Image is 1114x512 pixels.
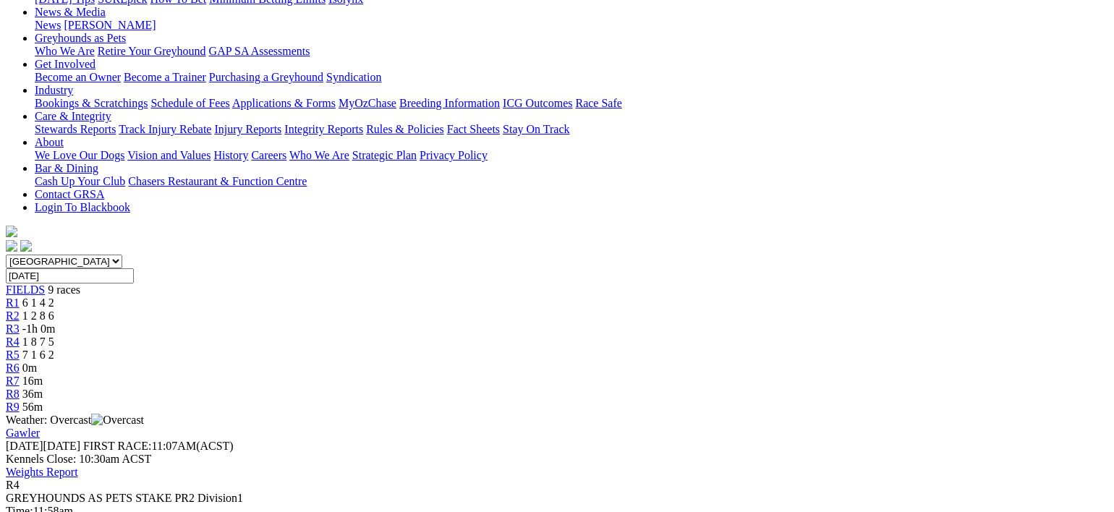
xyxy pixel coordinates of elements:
[35,201,130,213] a: Login To Blackbook
[6,336,20,348] a: R4
[339,97,396,109] a: MyOzChase
[150,97,229,109] a: Schedule of Fees
[6,226,17,237] img: logo-grsa-white.png
[575,97,621,109] a: Race Safe
[35,45,95,57] a: Who We Are
[64,19,156,31] a: [PERSON_NAME]
[83,440,234,452] span: 11:07AM(ACST)
[22,362,37,374] span: 0m
[35,188,104,200] a: Contact GRSA
[35,19,61,31] a: News
[6,388,20,400] a: R8
[22,310,54,322] span: 1 2 8 6
[22,401,43,413] span: 56m
[366,123,444,135] a: Rules & Policies
[35,19,1097,32] div: News & Media
[6,466,78,478] a: Weights Report
[98,45,206,57] a: Retire Your Greyhound
[399,97,500,109] a: Breeding Information
[35,45,1097,58] div: Greyhounds as Pets
[209,71,323,83] a: Purchasing a Greyhound
[447,123,500,135] a: Fact Sheets
[35,175,125,187] a: Cash Up Your Club
[83,440,151,452] span: FIRST RACE:
[213,149,248,161] a: History
[22,349,54,361] span: 7 1 6 2
[22,296,54,309] span: 6 1 4 2
[127,149,211,161] a: Vision and Values
[35,162,98,174] a: Bar & Dining
[35,97,148,109] a: Bookings & Scratchings
[6,414,144,426] span: Weather: Overcast
[35,123,116,135] a: Stewards Reports
[6,240,17,252] img: facebook.svg
[20,240,32,252] img: twitter.svg
[35,58,95,70] a: Get Involved
[119,123,211,135] a: Track Injury Rebate
[22,336,54,348] span: 1 8 7 5
[6,375,20,387] a: R7
[6,296,20,309] a: R1
[6,427,40,439] a: Gawler
[503,97,572,109] a: ICG Outcomes
[91,414,144,427] img: Overcast
[35,71,1097,84] div: Get Involved
[6,401,20,413] a: R9
[6,440,80,452] span: [DATE]
[35,71,121,83] a: Become an Owner
[35,110,111,122] a: Care & Integrity
[35,136,64,148] a: About
[352,149,417,161] a: Strategic Plan
[232,97,336,109] a: Applications & Forms
[209,45,310,57] a: GAP SA Assessments
[22,388,43,400] span: 36m
[22,323,56,335] span: -1h 0m
[22,375,43,387] span: 16m
[251,149,286,161] a: Careers
[6,479,20,491] span: R4
[6,283,45,296] a: FIELDS
[6,453,1097,466] div: Kennels Close: 10:30am ACST
[420,149,488,161] a: Privacy Policy
[35,149,1097,162] div: About
[128,175,307,187] a: Chasers Restaurant & Function Centre
[284,123,363,135] a: Integrity Reports
[6,492,1097,505] div: GREYHOUNDS AS PETS STAKE PR2 Division1
[326,71,381,83] a: Syndication
[6,310,20,322] a: R2
[6,440,43,452] span: [DATE]
[289,149,349,161] a: Who We Are
[124,71,206,83] a: Become a Trainer
[35,6,106,18] a: News & Media
[35,123,1097,136] div: Care & Integrity
[35,149,124,161] a: We Love Our Dogs
[6,323,20,335] a: R3
[6,362,20,374] a: R6
[35,97,1097,110] div: Industry
[503,123,569,135] a: Stay On Track
[48,283,80,296] span: 9 races
[6,268,134,283] input: Select date
[35,175,1097,188] div: Bar & Dining
[214,123,281,135] a: Injury Reports
[6,349,20,361] a: R5
[35,32,126,44] a: Greyhounds as Pets
[35,84,73,96] a: Industry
